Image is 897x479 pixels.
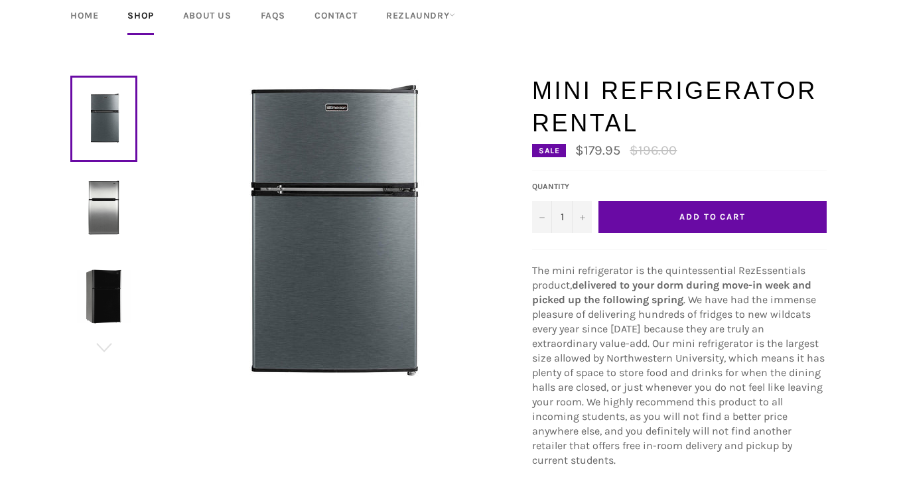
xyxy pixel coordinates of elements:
button: Decrease quantity [532,201,552,233]
span: . We have had the immense pleasure of delivering hundreds of fridges to new wildcats every year s... [532,293,825,466]
s: $196.00 [630,143,677,158]
strong: delivered to your dorm during move-in week and picked up the following spring [532,279,811,306]
span: $179.95 [575,143,620,158]
img: Mini Refrigerator Rental [169,74,488,393]
span: The mini refrigerator is the quintessential RezEssentials product, [532,264,805,291]
img: Mini Refrigerator Rental [77,180,131,234]
label: Quantity [532,181,592,192]
button: Add to Cart [598,201,827,233]
img: Mini Refrigerator Rental [77,269,131,323]
h1: Mini Refrigerator Rental [532,74,827,140]
span: Add to Cart [679,212,746,222]
div: Sale [532,144,566,157]
button: Increase quantity [572,201,592,233]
